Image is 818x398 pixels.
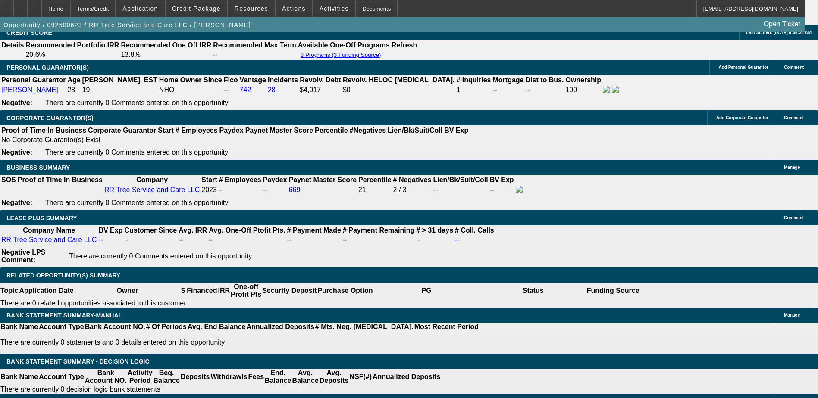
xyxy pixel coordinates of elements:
[282,5,306,12] span: Actions
[120,41,212,50] th: Recommended One Off IRR
[343,227,414,234] b: # Payment Remaining
[1,99,32,106] b: Negative:
[98,236,103,243] a: --
[1,86,58,93] a: [PERSON_NAME]
[19,283,74,299] th: Application Date
[25,41,119,50] th: Recommended Portfolio IRR
[23,227,75,234] b: Company Name
[262,283,317,299] th: Security Deposit
[313,0,355,17] button: Activities
[276,0,312,17] button: Actions
[201,185,217,195] td: 2023
[315,127,348,134] b: Percentile
[612,86,619,93] img: linkedin-icon.png
[358,186,391,194] div: 21
[6,215,77,221] span: LEASE PLUS SUMMARY
[289,176,357,183] b: Paynet Master Score
[224,86,229,93] a: --
[393,176,432,183] b: # Negatives
[98,227,122,234] b: BV Exp
[82,76,157,84] b: [PERSON_NAME]. EST
[263,185,288,195] td: --
[350,127,386,134] b: #Negatives
[493,76,524,84] b: Mortgage
[480,283,586,299] th: Status
[287,227,341,234] b: # Payment Made
[213,41,297,50] th: Recommended Max Term
[525,85,564,95] td: --
[246,323,314,331] th: Annualized Deposits
[490,186,495,193] a: --
[224,76,238,84] b: Fico
[784,313,800,317] span: Manage
[210,369,248,385] th: Withdrawls
[3,22,251,28] span: Opportunity / 092500623 / RR Tree Service and Care LLC / [PERSON_NAME]
[127,369,153,385] th: Activity Period
[565,76,601,84] b: Ownership
[760,17,804,31] a: Open Ticket
[1,199,32,206] b: Negative:
[172,5,221,12] span: Credit Package
[179,227,207,234] b: Avg. IRR
[217,283,230,299] th: IRR
[181,283,218,299] th: $ Financed
[492,85,524,95] td: --
[25,50,119,59] td: 20.6%
[289,186,301,193] a: 669
[784,115,804,120] span: Comment
[456,85,491,95] td: 1
[213,50,297,59] td: --
[516,186,523,193] img: facebook-icon.png
[38,323,85,331] th: Account Type
[82,85,158,95] td: 19
[300,76,341,84] b: Revolv. Debt
[319,369,349,385] th: Avg. Deposits
[299,85,342,95] td: $4,917
[85,369,127,385] th: Bank Account NO.
[166,0,227,17] button: Credit Package
[343,76,455,84] b: Revolv. HELOC [MEDICAL_DATA].
[433,176,488,183] b: Lien/Bk/Suit/Coll
[187,323,246,331] th: Avg. End Balance
[388,127,442,134] b: Lien/Bk/Suit/Coll
[784,65,804,70] span: Comment
[120,50,212,59] td: 13.8%
[456,76,491,84] b: # Inquiries
[1,249,45,264] b: Negative LPS Comment:
[159,85,223,95] td: NHO
[372,369,441,385] th: Annualized Deposits
[268,86,276,93] a: 28
[122,5,158,12] span: Application
[416,227,453,234] b: # > 31 days
[455,227,494,234] b: # Coll. Calls
[565,85,602,95] td: 100
[526,76,564,84] b: Dist to Bus.
[45,199,228,206] span: There are currently 0 Comments entered on this opportunity
[490,176,514,183] b: BV Exp
[784,165,800,170] span: Manage
[444,127,468,134] b: BV Exp
[746,30,812,35] span: Last Scored: [DATE] 8:06:34 AM
[1,136,472,144] td: No Corporate Guarantor(s) Exist
[784,215,804,220] span: Comment
[104,186,200,193] a: RR Tree Service and Care LLC
[124,236,177,244] td: --
[298,41,390,50] th: Available One-Off Programs
[1,236,97,243] a: RR Tree Service and Care LLC
[38,369,85,385] th: Account Type
[180,369,210,385] th: Deposits
[201,176,217,183] b: Start
[230,283,262,299] th: One-off Profit Pts
[268,76,298,84] b: Incidents
[0,339,479,346] p: There are currently 0 statements and 0 details entered on this opportunity
[219,176,261,183] b: # Employees
[136,176,168,183] b: Company
[416,236,454,244] td: --
[88,127,156,134] b: Corporate Guarantor
[455,236,460,243] a: --
[342,236,415,244] td: --
[373,283,480,299] th: PG
[1,76,66,84] b: Personal Guarantor
[320,5,349,12] span: Activities
[116,0,164,17] button: Application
